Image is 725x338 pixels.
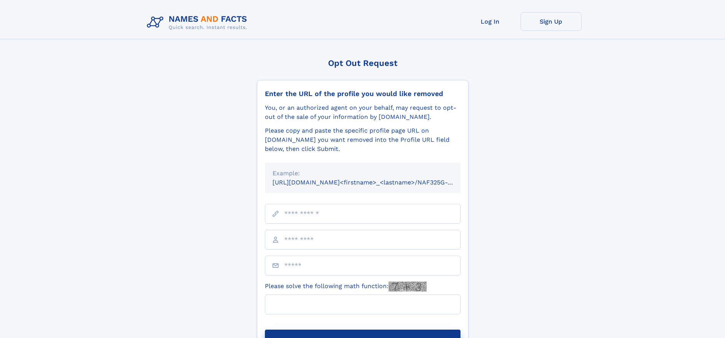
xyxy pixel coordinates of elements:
[521,12,582,31] a: Sign Up
[257,58,468,68] div: Opt Out Request
[265,282,427,292] label: Please solve the following math function:
[265,126,460,154] div: Please copy and paste the specific profile page URL on [DOMAIN_NAME] you want removed into the Pr...
[265,103,460,122] div: You, or an authorized agent on your behalf, may request to opt-out of the sale of your informatio...
[272,179,475,186] small: [URL][DOMAIN_NAME]<firstname>_<lastname>/NAF325G-xxxxxxxx
[265,90,460,98] div: Enter the URL of the profile you would like removed
[460,12,521,31] a: Log In
[272,169,453,178] div: Example:
[144,12,253,33] img: Logo Names and Facts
